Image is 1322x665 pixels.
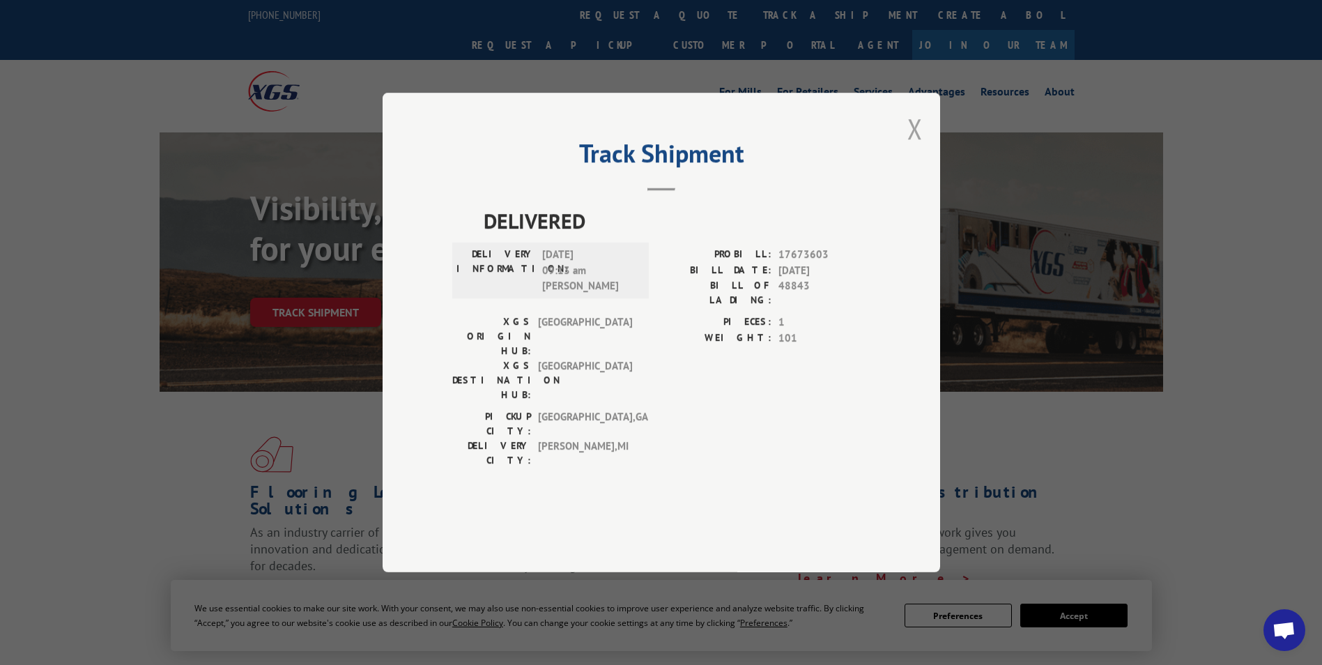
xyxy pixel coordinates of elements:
label: WEIGHT: [661,330,771,346]
label: PICKUP CITY: [452,409,531,438]
label: DELIVERY CITY: [452,438,531,468]
span: 17673603 [778,247,870,263]
span: [DATE] 09:13 am [PERSON_NAME] [542,247,636,294]
span: [GEOGRAPHIC_DATA] [538,358,632,402]
h2: Track Shipment [452,144,870,170]
label: PROBILL: [661,247,771,263]
span: DELIVERED [484,205,870,236]
span: 1 [778,314,870,330]
label: XGS ORIGIN HUB: [452,314,531,358]
span: 48843 [778,278,870,307]
label: BILL OF LADING: [661,278,771,307]
label: PIECES: [661,314,771,330]
span: [DATE] [778,263,870,279]
button: Close modal [907,110,923,147]
label: DELIVERY INFORMATION: [456,247,535,294]
label: XGS DESTINATION HUB: [452,358,531,402]
span: 101 [778,330,870,346]
span: [GEOGRAPHIC_DATA] , GA [538,409,632,438]
div: Open chat [1263,609,1305,651]
span: [GEOGRAPHIC_DATA] [538,314,632,358]
label: BILL DATE: [661,263,771,279]
span: [PERSON_NAME] , MI [538,438,632,468]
